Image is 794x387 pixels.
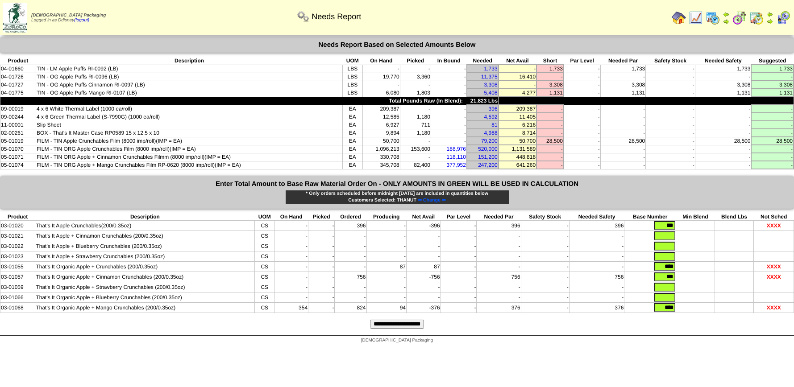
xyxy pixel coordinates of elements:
[564,145,601,153] td: -
[0,221,35,231] td: 03-01020
[0,161,36,169] td: 05-01074
[499,57,537,65] th: Net Avail
[343,121,363,129] td: EA
[362,137,400,145] td: 50,700
[335,213,366,221] th: Ordered
[362,89,400,97] td: 6,080
[646,137,695,145] td: -
[564,65,601,73] td: -
[521,241,569,251] td: -
[754,272,794,282] td: XXXX
[569,231,624,241] td: -
[285,190,509,204] div: * Only orders scheduled before midnight [DATE] are included in quantities below Customers Selecte...
[0,81,36,89] td: 04-01727
[600,145,645,153] td: -
[564,121,601,129] td: -
[521,251,569,262] td: -
[274,221,308,231] td: -
[362,121,400,129] td: 6,927
[600,57,645,65] th: Needed Par
[751,65,794,73] td: 1,733
[255,231,274,241] td: CS
[477,251,521,262] td: -
[400,65,431,73] td: -
[416,198,446,203] a: ⇐ Change ⇐
[400,57,431,65] th: Picked
[499,121,537,129] td: 6,216
[499,81,537,89] td: -
[0,97,499,105] td: Total Pounds Raw (In Blend): 21,823 Lbs
[335,241,366,251] td: -
[407,251,441,262] td: -
[564,81,601,89] td: -
[431,81,466,89] td: -
[646,145,695,153] td: -
[274,262,308,272] td: -
[751,129,794,137] td: -
[467,57,499,65] th: Needed
[715,213,754,221] th: Blend Lbs
[366,282,407,292] td: -
[695,73,751,81] td: -
[536,161,564,169] td: -
[536,105,564,113] td: -
[0,73,36,81] td: 04-01726
[536,65,564,73] td: 1,733
[400,81,431,89] td: -
[366,221,407,231] td: -
[35,241,255,251] td: That's It Apple + Blueberry Crunchables (200/0.35oz)
[255,262,274,272] td: CS
[343,57,363,65] th: UOM
[695,121,751,129] td: -
[335,221,366,231] td: 396
[447,146,466,152] a: 188,976
[362,145,400,153] td: 1,096,213
[274,272,308,282] td: -
[564,113,601,121] td: -
[35,272,255,282] td: That's It Organic Apple + Cinnamon Crunchables (200/0.35oz)
[362,153,400,161] td: 330,708
[695,153,751,161] td: -
[536,113,564,121] td: -
[600,81,645,89] td: 3,308
[35,213,255,221] th: Description
[431,129,466,137] td: -
[600,113,645,121] td: -
[431,105,466,113] td: -
[0,282,35,292] td: 03-01059
[536,121,564,129] td: -
[441,251,477,262] td: -
[646,121,695,129] td: -
[431,57,466,65] th: In Bound
[689,11,703,25] img: line_graph.gif
[695,57,751,65] th: Needed Safety
[695,145,751,153] td: -
[499,161,537,169] td: 641,260
[36,57,343,65] th: Description
[335,251,366,262] td: -
[499,113,537,121] td: 11,405
[536,145,564,153] td: -
[478,154,497,160] a: 151,200
[366,262,407,272] td: 87
[366,272,407,282] td: -
[751,73,794,81] td: -
[308,241,335,251] td: -
[521,272,569,282] td: -
[36,129,343,137] td: BOX - That's It Master Case RP0589 15 x 12.5 x 10
[676,213,715,221] th: Min Blend
[308,262,335,272] td: -
[274,241,308,251] td: -
[400,153,431,161] td: -
[751,121,794,129] td: -
[0,89,36,97] td: 04-01775
[441,272,477,282] td: -
[366,251,407,262] td: -
[274,231,308,241] td: -
[36,121,343,129] td: Slip Sheet
[0,241,35,251] td: 03-01022
[695,137,751,145] td: 28,500
[400,89,431,97] td: 1,803
[751,113,794,121] td: -
[477,272,521,282] td: 756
